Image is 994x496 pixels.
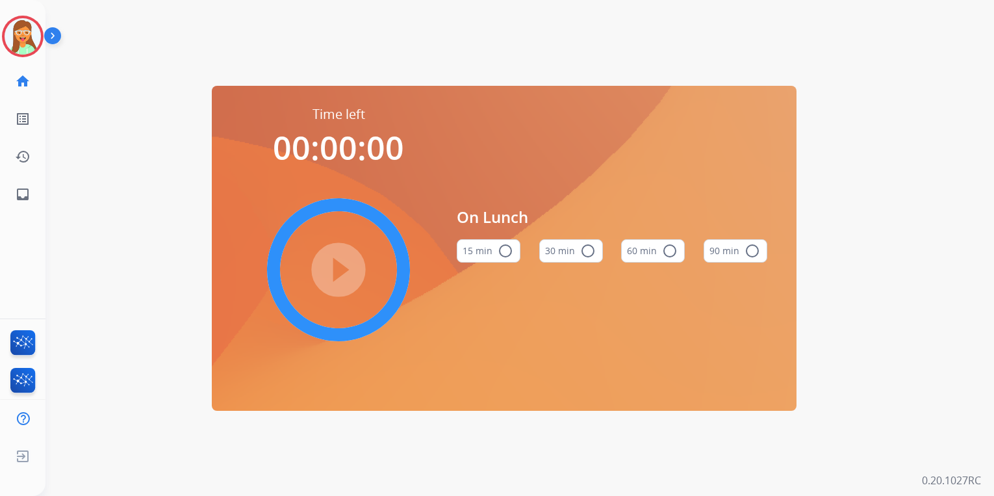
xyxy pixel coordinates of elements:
[580,243,596,259] mat-icon: radio_button_unchecked
[273,125,404,170] span: 00:00:00
[15,187,31,202] mat-icon: inbox
[457,205,767,229] span: On Lunch
[745,243,760,259] mat-icon: radio_button_unchecked
[498,243,513,259] mat-icon: radio_button_unchecked
[5,18,41,55] img: avatar
[662,243,678,259] mat-icon: radio_button_unchecked
[15,149,31,164] mat-icon: history
[457,239,520,263] button: 15 min
[539,239,603,263] button: 30 min
[922,473,981,488] p: 0.20.1027RC
[15,111,31,127] mat-icon: list_alt
[312,105,365,124] span: Time left
[15,73,31,89] mat-icon: home
[704,239,767,263] button: 90 min
[621,239,685,263] button: 60 min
